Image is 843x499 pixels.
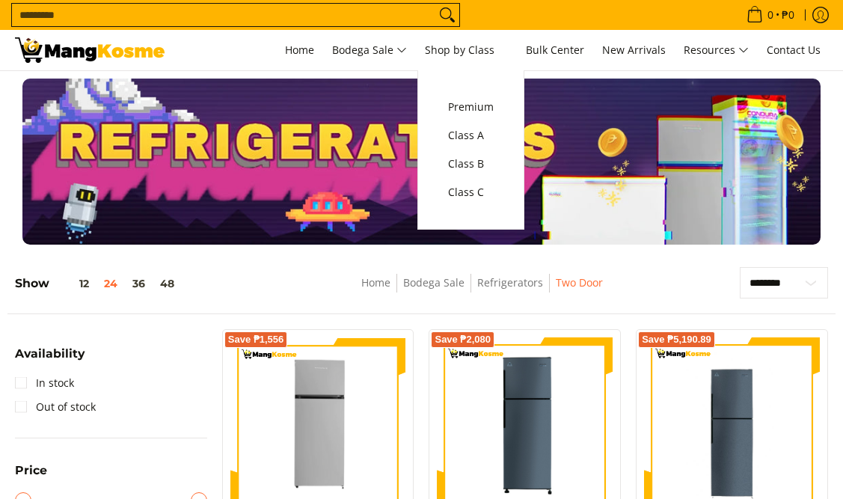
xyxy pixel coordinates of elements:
[15,276,182,291] h5: Show
[684,41,749,60] span: Resources
[448,98,494,117] span: Premium
[526,43,584,57] span: Bulk Center
[765,10,776,20] span: 0
[441,178,501,206] a: Class C
[441,121,501,150] a: Class A
[477,275,543,290] a: Refrigerators
[272,274,691,307] nav: Breadcrumbs
[556,274,603,293] span: Two Door
[518,30,592,70] a: Bulk Center
[285,43,314,57] span: Home
[15,395,96,419] a: Out of stock
[15,371,74,395] a: In stock
[595,30,673,70] a: New Arrivals
[448,155,494,174] span: Class B
[228,335,284,344] span: Save ₱1,556
[441,150,501,178] a: Class B
[417,30,515,70] a: Shop by Class
[779,10,797,20] span: ₱0
[96,278,125,290] button: 24
[767,43,821,57] span: Contact Us
[15,348,85,371] summary: Open
[435,4,459,26] button: Search
[15,465,47,477] span: Price
[448,183,494,202] span: Class C
[441,93,501,121] a: Premium
[361,275,390,290] a: Home
[180,30,828,70] nav: Main Menu
[153,278,182,290] button: 48
[742,7,799,23] span: •
[425,41,508,60] span: Shop by Class
[332,41,407,60] span: Bodega Sale
[125,278,153,290] button: 36
[15,348,85,360] span: Availability
[403,275,465,290] a: Bodega Sale
[642,335,711,344] span: Save ₱5,190.89
[448,126,494,145] span: Class A
[278,30,322,70] a: Home
[15,465,47,488] summary: Open
[325,30,414,70] a: Bodega Sale
[49,278,96,290] button: 12
[602,43,666,57] span: New Arrivals
[15,37,165,63] img: Bodega Sale Refrigerator l Mang Kosme: Home Appliances Warehouse Sale Two Door
[435,335,491,344] span: Save ₱2,080
[676,30,756,70] a: Resources
[759,30,828,70] a: Contact Us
